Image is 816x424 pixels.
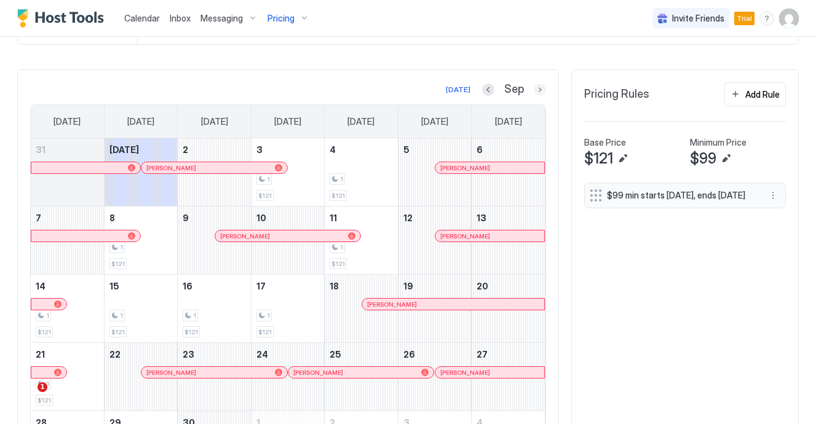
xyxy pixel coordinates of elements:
[104,275,177,343] td: September 15, 2025
[251,138,324,206] td: September 3, 2025
[184,328,198,336] span: $121
[252,206,324,229] a: September 10, 2025
[115,105,167,138] a: Monday
[325,138,397,161] a: September 4, 2025
[178,206,250,229] a: September 9, 2025
[325,275,397,297] a: September 18, 2025
[398,138,471,161] a: September 5, 2025
[440,232,490,240] span: [PERSON_NAME]
[111,260,125,268] span: $121
[258,192,272,200] span: $121
[146,164,282,172] div: [PERSON_NAME]
[31,343,104,366] a: September 21, 2025
[256,213,266,223] span: 10
[616,151,630,166] button: Edit
[31,343,104,411] td: September 21, 2025
[109,349,121,359] span: 22
[724,82,786,106] button: Add Rule
[495,116,522,127] span: [DATE]
[105,275,177,297] a: September 15, 2025
[335,105,387,138] a: Thursday
[325,138,398,206] td: September 4, 2025
[737,13,752,24] span: Trial
[178,343,250,366] a: September 23, 2025
[472,138,545,161] a: September 6, 2025
[109,144,139,155] span: [DATE]
[105,138,177,161] a: September 1, 2025
[534,84,546,96] button: Next month
[124,12,160,25] a: Calendar
[220,232,355,240] div: [PERSON_NAME]
[325,206,397,229] a: September 11, 2025
[367,300,417,308] span: [PERSON_NAME]
[340,175,343,183] span: 1
[477,281,488,291] span: 20
[690,149,716,168] span: $99
[53,116,81,127] span: [DATE]
[584,149,613,168] span: $121
[398,343,471,411] td: September 26, 2025
[398,275,471,343] td: September 19, 2025
[201,116,228,127] span: [DATE]
[38,328,51,336] span: $121
[146,369,282,377] div: [PERSON_NAME]
[146,369,196,377] span: [PERSON_NAME]
[38,382,47,392] span: 1
[325,343,398,411] td: September 25, 2025
[183,281,192,291] span: 16
[183,144,188,155] span: 2
[262,105,314,138] a: Wednesday
[504,82,524,96] span: Sep
[109,213,115,223] span: 8
[256,349,268,359] span: 24
[251,275,324,343] td: September 17, 2025
[170,12,191,25] a: Inbox
[472,343,545,366] a: September 27, 2025
[31,138,104,206] td: August 31, 2025
[41,105,93,138] a: Sunday
[178,343,251,411] td: September 23, 2025
[403,144,410,155] span: 5
[477,144,483,155] span: 6
[584,87,649,101] span: Pricing Rules
[403,281,413,291] span: 19
[330,213,337,223] span: 11
[105,343,177,366] a: September 22, 2025
[444,82,472,97] button: [DATE]
[120,312,123,320] span: 1
[325,343,397,366] a: September 25, 2025
[440,164,490,172] span: [PERSON_NAME]
[398,206,471,229] a: September 12, 2025
[367,300,539,308] div: [PERSON_NAME]
[38,396,51,404] span: $121
[325,206,398,275] td: September 11, 2025
[766,188,780,203] div: menu
[779,9,799,28] div: User profile
[178,275,250,297] a: September 16, 2025
[483,105,534,138] a: Saturday
[274,116,301,127] span: [DATE]
[477,349,488,359] span: 27
[440,369,539,377] div: [PERSON_NAME]
[446,84,470,95] div: [DATE]
[766,188,780,203] button: More options
[403,213,413,223] span: 12
[340,243,343,251] span: 1
[111,328,125,336] span: $121
[403,349,415,359] span: 26
[17,9,109,28] div: Host Tools Logo
[409,105,461,138] a: Friday
[293,369,429,377] div: [PERSON_NAME]
[472,138,545,206] td: September 6, 2025
[607,190,753,201] span: $99 min starts [DATE], ends [DATE]
[398,206,471,275] td: September 12, 2025
[31,206,104,229] a: September 7, 2025
[104,138,177,206] td: September 1, 2025
[36,281,46,291] span: 14
[584,137,626,148] span: Base Price
[31,275,104,343] td: September 14, 2025
[183,349,194,359] span: 23
[200,13,243,24] span: Messaging
[183,213,189,223] span: 9
[31,206,104,275] td: September 7, 2025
